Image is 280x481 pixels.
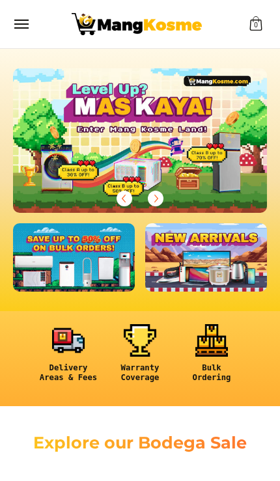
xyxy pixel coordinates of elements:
[72,13,202,35] img: Mang Kosme: Your Home Appliances Warehouse Sale Partner!
[252,23,260,28] span: 0
[111,324,169,393] a: <h6><strong>Warranty Coverage</strong></h6>
[110,184,139,213] button: Previous
[141,184,170,213] button: Next
[13,68,267,213] img: Gaming desktop banner
[13,432,267,453] h2: Explore our Bodega Sale
[39,324,98,393] a: <h6><strong>Delivery Areas & Fees</strong></h6>
[182,324,241,393] a: <h6><strong>Bulk Ordering</strong></h6>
